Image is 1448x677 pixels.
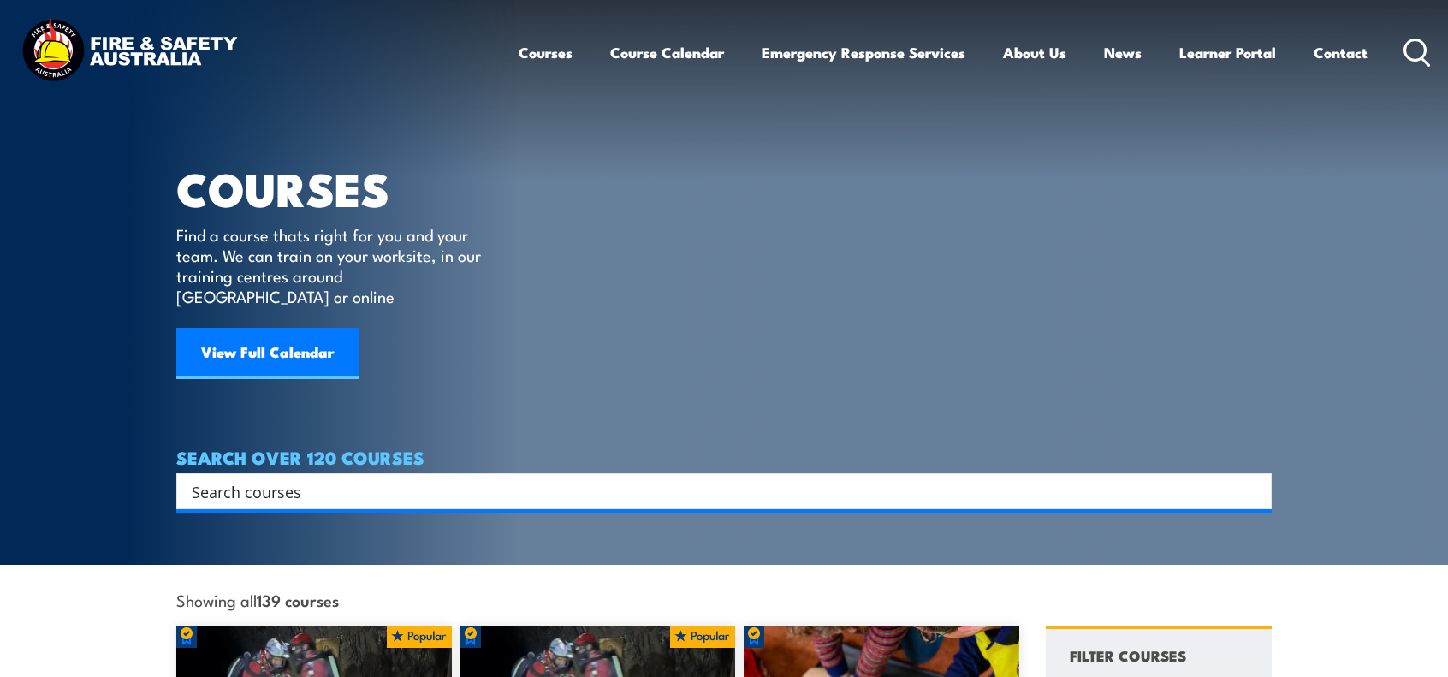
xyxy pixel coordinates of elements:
input: Search input [192,478,1234,504]
h4: FILTER COURSES [1070,644,1186,667]
a: News [1104,30,1142,75]
a: Emergency Response Services [762,30,965,75]
button: Search magnifier button [1242,479,1266,503]
a: Learner Portal [1179,30,1276,75]
form: Search form [195,479,1237,503]
a: About Us [1003,30,1066,75]
a: View Full Calendar [176,328,359,379]
a: Courses [519,30,573,75]
h4: SEARCH OVER 120 COURSES [176,448,1272,466]
span: Showing all [176,591,339,609]
strong: 139 courses [257,588,339,611]
h1: COURSES [176,168,506,208]
a: Course Calendar [610,30,724,75]
p: Find a course thats right for you and your team. We can train on your worksite, in our training c... [176,224,489,306]
a: Contact [1314,30,1368,75]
